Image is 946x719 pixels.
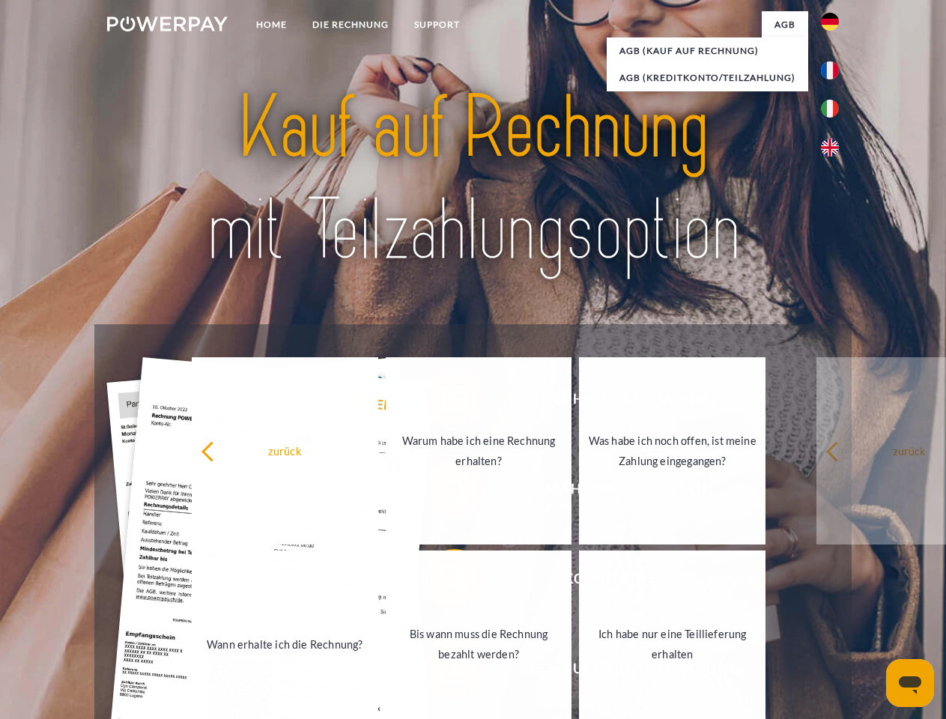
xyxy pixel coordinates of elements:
[201,634,369,654] div: Wann erhalte ich die Rechnung?
[107,16,228,31] img: logo-powerpay-white.svg
[821,100,839,118] img: it
[300,11,401,38] a: DIE RECHNUNG
[607,37,808,64] a: AGB (Kauf auf Rechnung)
[401,11,473,38] a: SUPPORT
[607,64,808,91] a: AGB (Kreditkonto/Teilzahlung)
[588,624,757,664] div: Ich habe nur eine Teillieferung erhalten
[143,72,803,287] img: title-powerpay_de.svg
[886,659,934,707] iframe: Schaltfläche zum Öffnen des Messaging-Fensters
[243,11,300,38] a: Home
[395,431,563,471] div: Warum habe ich eine Rechnung erhalten?
[762,11,808,38] a: agb
[201,440,369,461] div: zurück
[588,431,757,471] div: Was habe ich noch offen, ist meine Zahlung eingegangen?
[821,13,839,31] img: de
[579,357,765,544] a: Was habe ich noch offen, ist meine Zahlung eingegangen?
[821,139,839,157] img: en
[395,624,563,664] div: Bis wann muss die Rechnung bezahlt werden?
[821,61,839,79] img: fr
